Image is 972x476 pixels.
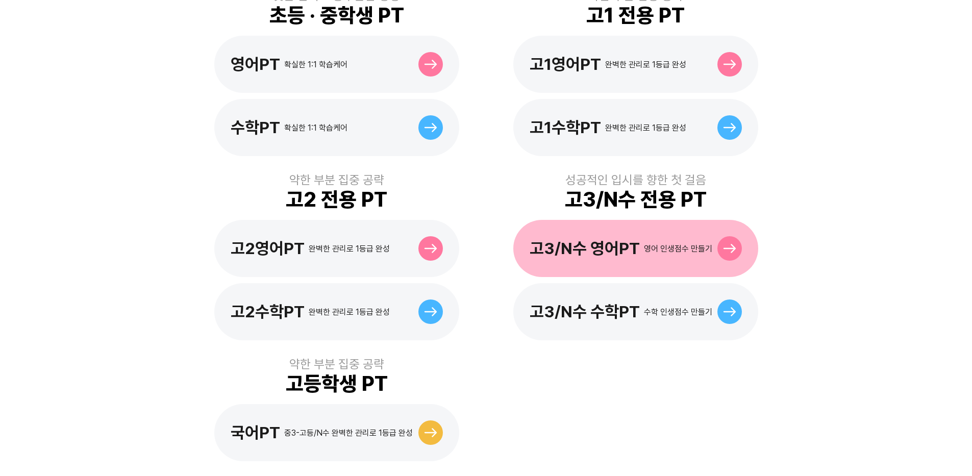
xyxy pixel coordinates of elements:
div: 영어PT [231,55,280,74]
div: 완벽한 관리로 1등급 완성 [309,307,390,317]
div: 고2수학PT [231,302,305,321]
div: 약한 부분 집중 공략 [289,172,384,187]
div: 수학PT [231,118,280,137]
div: 약한 부분 집중 공략 [289,357,384,371]
div: 확실한 1:1 학습케어 [284,60,347,69]
div: 완벽한 관리로 1등급 완성 [605,60,686,69]
div: 초등 · 중학생 PT [269,3,404,28]
div: 성공적인 입시를 향한 첫 걸음 [565,172,706,187]
div: 국어PT [231,423,280,442]
div: 고2 전용 PT [286,187,387,212]
div: 고3/N수 영어PT [530,239,640,258]
div: 고1 전용 PT [586,3,685,28]
div: 확실한 1:1 학습케어 [284,123,347,133]
div: 고1수학PT [530,118,601,137]
div: 고1영어PT [530,55,601,74]
div: 완벽한 관리로 1등급 완성 [605,123,686,133]
div: 중3-고등/N수 완벽한 관리로 1등급 완성 [284,428,413,438]
div: 고3/N수 수학PT [530,302,640,321]
div: 고3/N수 전용 PT [565,187,707,212]
div: 고등학생 PT [286,371,388,396]
div: 영어 인생점수 만들기 [644,244,712,254]
div: 고2영어PT [231,239,305,258]
div: 완벽한 관리로 1등급 완성 [309,244,390,254]
div: 수학 인생점수 만들기 [644,307,712,317]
